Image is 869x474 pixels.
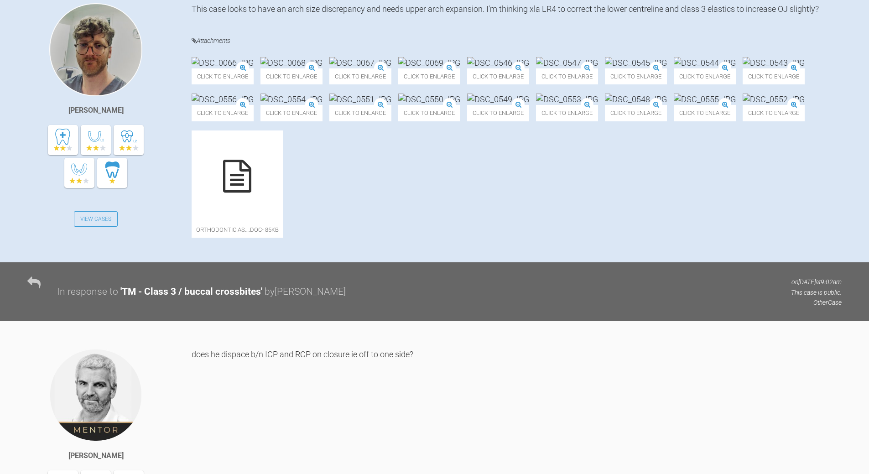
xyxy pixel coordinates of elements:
[192,105,254,121] span: Click to enlarge
[260,57,323,68] img: DSC_0068.JPG
[791,287,842,297] p: This case is public.
[674,105,736,121] span: Click to enlarge
[74,211,118,227] a: View Cases
[49,349,142,442] img: Ross Hobson
[57,284,118,300] div: In response to
[791,297,842,307] p: Other Case
[68,104,124,116] div: [PERSON_NAME]
[192,57,254,68] img: DSC_0066.JPG
[536,105,598,121] span: Click to enlarge
[329,68,391,84] span: Click to enlarge
[791,277,842,287] p: on [DATE] at 9:02am
[120,284,262,300] div: ' TM - Class 3 / buccal crossbites '
[260,68,323,84] span: Click to enlarge
[192,222,283,238] span: orthodontic As….doc - 85KB
[743,68,805,84] span: Click to enlarge
[49,3,142,96] img: Thomas Friar
[398,105,460,121] span: Click to enlarge
[265,284,346,300] div: by [PERSON_NAME]
[192,68,254,84] span: Click to enlarge
[605,105,667,121] span: Click to enlarge
[467,94,529,105] img: DSC_0549.JPG
[260,105,323,121] span: Click to enlarge
[398,94,460,105] img: DSC_0550.JPG
[329,57,391,68] img: DSC_0067.JPG
[536,57,598,68] img: DSC_0547.JPG
[467,105,529,121] span: Click to enlarge
[674,57,736,68] img: DSC_0544.JPG
[192,3,842,21] div: This case looks to have an arch size discrepancy and needs upper arch expansion. I'm thinking xla...
[68,450,124,462] div: [PERSON_NAME]
[329,94,391,105] img: DSC_0551.JPG
[674,68,736,84] span: Click to enlarge
[398,68,460,84] span: Click to enlarge
[743,57,805,68] img: DSC_0543.JPG
[192,35,842,47] h4: Attachments
[605,68,667,84] span: Click to enlarge
[605,57,667,68] img: DSC_0545.JPG
[467,57,529,68] img: DSC_0546.JPG
[260,94,323,105] img: DSC_0554.JPG
[192,94,254,105] img: DSC_0556.JPG
[329,105,391,121] span: Click to enlarge
[398,57,460,68] img: DSC_0069.JPG
[743,105,805,121] span: Click to enlarge
[536,94,598,105] img: DSC_0553.JPG
[467,68,529,84] span: Click to enlarge
[605,94,667,105] img: DSC_0548.JPG
[743,94,805,105] img: DSC_0552.JPG
[536,68,598,84] span: Click to enlarge
[674,94,736,105] img: DSC_0555.JPG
